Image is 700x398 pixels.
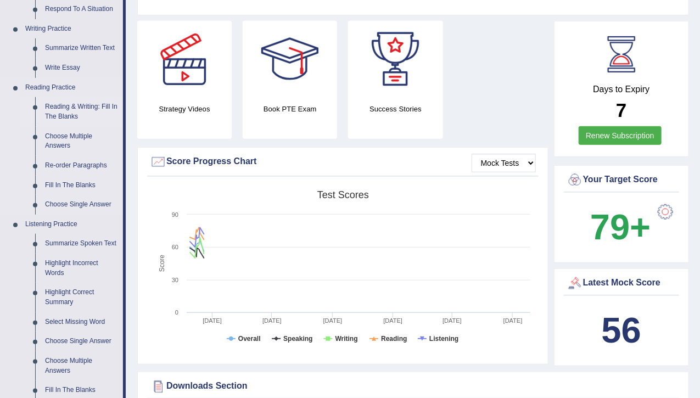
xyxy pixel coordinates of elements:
[429,335,458,343] tspan: Listening
[348,103,443,115] h4: Success Stories
[137,103,232,115] h4: Strategy Videos
[20,19,123,39] a: Writing Practice
[40,127,123,156] a: Choose Multiple Answers
[20,215,123,234] a: Listening Practice
[238,335,261,343] tspan: Overall
[283,335,312,343] tspan: Speaking
[172,244,178,250] text: 60
[381,335,407,343] tspan: Reading
[40,332,123,351] a: Choose Single Answer
[158,255,166,272] tspan: Score
[40,97,123,126] a: Reading & Writing: Fill In The Blanks
[567,275,676,292] div: Latest Mock Score
[335,335,358,343] tspan: Writing
[616,99,626,121] b: 7
[20,78,123,98] a: Reading Practice
[203,317,222,324] tspan: [DATE]
[262,317,282,324] tspan: [DATE]
[40,283,123,312] a: Highlight Correct Summary
[383,317,402,324] tspan: [DATE]
[40,156,123,176] a: Re-order Paragraphs
[40,312,123,332] a: Select Missing Word
[175,309,178,316] text: 0
[150,378,676,395] div: Downloads Section
[243,103,337,115] h4: Book PTE Exam
[567,172,676,188] div: Your Target Score
[172,211,178,218] text: 90
[40,254,123,283] a: Highlight Incorrect Words
[590,207,651,247] b: 79+
[323,317,343,324] tspan: [DATE]
[40,234,123,254] a: Summarize Spoken Text
[602,310,641,350] b: 56
[150,154,536,170] div: Score Progress Chart
[40,195,123,215] a: Choose Single Answer
[503,317,523,324] tspan: [DATE]
[40,176,123,195] a: Fill In The Blanks
[40,58,123,78] a: Write Essay
[579,126,662,145] a: Renew Subscription
[443,317,462,324] tspan: [DATE]
[567,85,676,94] h4: Days to Expiry
[40,38,123,58] a: Summarize Written Text
[40,351,123,380] a: Choose Multiple Answers
[172,277,178,283] text: 30
[317,189,369,200] tspan: Test scores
